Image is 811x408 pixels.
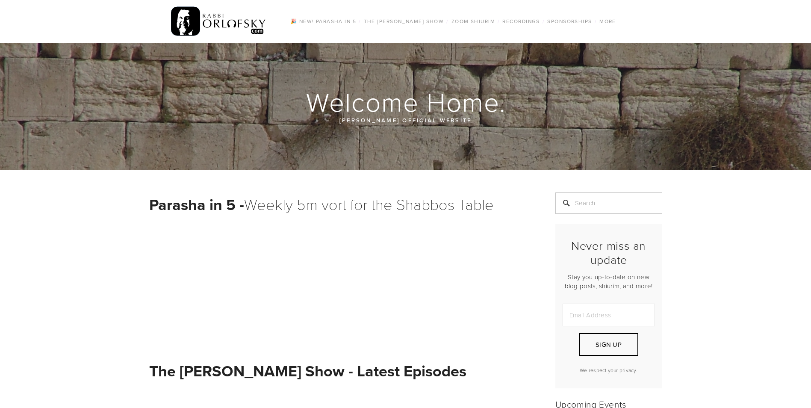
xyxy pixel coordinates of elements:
a: Zoom Shiurim [449,16,498,27]
h1: Welcome Home. [149,88,663,115]
a: Recordings [500,16,542,27]
a: Sponsorships [545,16,594,27]
span: / [446,18,448,25]
a: The [PERSON_NAME] Show [361,16,447,27]
strong: Parasha in 5 - [149,193,244,216]
img: RabbiOrlofsky.com [171,5,266,38]
span: / [498,18,500,25]
p: We respect your privacy. [563,367,655,374]
span: / [359,18,361,25]
h2: Never miss an update [563,239,655,266]
a: 🎉 NEW! Parasha in 5 [288,16,359,27]
strong: The [PERSON_NAME] Show - Latest Episodes [149,360,466,382]
p: Stay you up-to-date on new blog posts, shiurim, and more! [563,272,655,290]
span: / [595,18,597,25]
span: / [543,18,545,25]
p: [PERSON_NAME] official website [201,115,611,125]
span: Sign Up [596,340,622,349]
input: Search [555,192,662,214]
button: Sign Up [579,333,638,356]
input: Email Address [563,304,655,326]
a: More [597,16,619,27]
h1: Weekly 5m vort for the Shabbos Table [149,192,534,216]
